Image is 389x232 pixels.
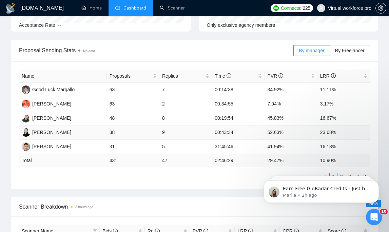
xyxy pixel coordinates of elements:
[32,129,71,136] div: [PERSON_NAME]
[22,128,30,137] img: JR
[107,140,159,154] td: 31
[81,5,102,11] a: homeHome
[22,100,30,108] img: DE
[107,97,159,111] td: 63
[110,72,152,80] span: Proposals
[273,5,279,11] img: upwork-logo.png
[22,101,71,106] a: DE[PERSON_NAME]
[317,83,370,97] td: 11.11%
[317,154,370,167] td: 10.90 %
[265,111,317,125] td: 45.83%
[22,115,71,120] a: YB[PERSON_NAME]
[278,73,283,78] span: info-circle
[22,86,75,92] a: GLGood Luck Margallo
[268,73,284,79] span: PVR
[58,22,61,28] span: --
[299,48,324,53] span: By manager
[32,114,71,122] div: [PERSON_NAME]
[227,73,231,78] span: info-circle
[212,97,265,111] td: 00:34:55
[319,6,324,11] span: user
[212,154,265,167] td: 02:46:29
[19,70,107,83] th: Name
[123,5,146,11] span: Dashboard
[265,140,317,154] td: 41.94%
[320,73,336,79] span: LRR
[32,100,71,108] div: [PERSON_NAME]
[159,140,212,154] td: 5
[75,205,93,209] time: 3 hours ago
[265,83,317,97] td: 34.92%
[212,111,265,125] td: 00:19:54
[19,202,370,211] span: Scanner Breakdown
[212,83,265,97] td: 00:14:38
[159,97,212,111] td: 2
[380,209,388,214] span: 10
[303,4,310,12] span: 225
[107,154,159,167] td: 431
[162,72,204,80] span: Replies
[22,129,71,135] a: JR[PERSON_NAME]
[317,111,370,125] td: 16.67%
[22,143,71,149] a: J[PERSON_NAME]
[19,154,107,167] td: Total
[317,97,370,111] td: 3.17%
[159,70,212,83] th: Replies
[22,85,30,94] img: GL
[159,125,212,140] td: 9
[159,111,212,125] td: 8
[253,166,389,214] iframe: Intercom notifications message
[159,83,212,97] td: 7
[32,86,75,93] div: Good Luck Margallo
[212,140,265,154] td: 31:45:46
[22,114,30,122] img: YB
[265,125,317,140] td: 52.63%
[375,3,386,14] button: setting
[107,83,159,97] td: 63
[331,73,336,78] span: info-circle
[265,97,317,111] td: 7.94%
[317,140,370,154] td: 16.13%
[19,46,293,55] span: Proposal Sending Stats
[212,125,265,140] td: 00:43:34
[375,5,386,11] a: setting
[19,22,55,28] span: Acceptance Rate
[335,48,365,53] span: By Freelancer
[83,49,95,53] span: No data
[215,73,231,79] span: Time
[5,3,16,14] img: logo
[160,5,185,11] a: searchScanner
[317,125,370,140] td: 23.68%
[22,142,30,151] img: J
[107,125,159,140] td: 38
[265,154,317,167] td: 29.47 %
[107,111,159,125] td: 48
[32,143,71,150] div: [PERSON_NAME]
[207,22,275,28] span: Only exclusive agency members
[159,154,212,167] td: 47
[366,209,382,225] iframe: Intercom live chat
[281,4,301,12] span: Connects:
[107,70,159,83] th: Proposals
[115,5,120,10] span: dashboard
